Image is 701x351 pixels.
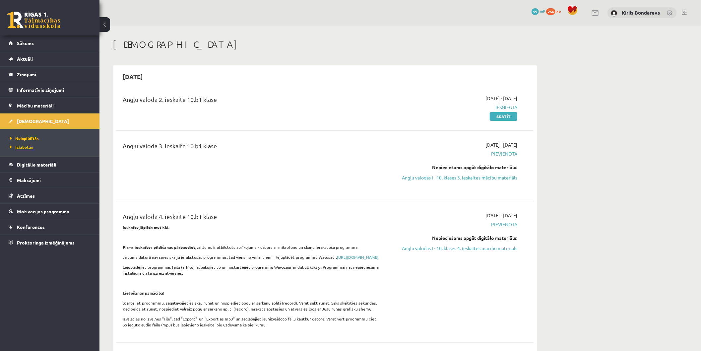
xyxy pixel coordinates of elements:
[17,40,34,46] span: Sākums
[546,8,555,15] span: 264
[7,12,60,28] a: Rīgas 1. Tālmācības vidusskola
[123,95,382,107] div: Angļu valoda 2. ieskaite 10.b1 klase
[546,8,564,14] a: 264 xp
[10,136,39,141] span: Neizpildītās
[9,82,91,98] a: Informatīvie ziņojumi
[17,67,91,82] legend: Ziņojumi
[17,224,45,230] span: Konferences
[556,8,561,14] span: xp
[113,39,537,50] h1: [DEMOGRAPHIC_DATA]
[485,212,517,219] span: [DATE] - [DATE]
[17,103,54,108] span: Mācību materiāli
[123,225,170,230] strong: Ieskaite jāpilda mutiski.
[17,162,56,168] span: Digitālie materiāli
[392,164,517,171] div: Nepieciešams apgūt digitālo materiālu:
[485,141,517,148] span: [DATE] - [DATE]
[17,56,33,62] span: Aktuāli
[123,212,382,224] div: Angļu valoda 4. ieskaite 10.b1 klase
[123,264,382,276] p: Lejuplādējiet programmas failu (arhīvu), atpakojiet to un nostartējiet programmu Wavozaur ar dubu...
[392,245,517,252] a: Angļu valodas I - 10. klases 4. ieskaites mācību materiāls
[9,235,91,250] a: Proktoringa izmēģinājums
[611,10,617,17] img: Kirils Bondarevs
[485,95,517,102] span: [DATE] - [DATE]
[116,69,150,84] h2: [DATE]
[490,112,517,121] a: Skatīt
[10,135,93,141] a: Neizpildītās
[392,174,517,181] a: Angļu valodas I - 10. klases 3. ieskaites mācību materiāls
[337,254,378,260] a: [URL][DOMAIN_NAME]
[9,204,91,219] a: Motivācijas programma
[123,245,197,250] strong: Pirms ieskaites pildīšanas pārbaudiet,
[9,173,91,188] a: Maksājumi
[123,254,382,260] p: Ja Jums datorā nav savas skaņu ierakstošas programmas, tad viens no variantiem ir lejuplādēt prog...
[10,144,33,150] span: Izlabotās
[9,51,91,66] a: Aktuāli
[9,67,91,82] a: Ziņojumi
[17,173,91,188] legend: Maksājumi
[392,235,517,242] div: Nepieciešams apgūt digitālo materiālu:
[540,8,545,14] span: mP
[17,208,69,214] span: Motivācijas programma
[532,8,539,15] span: 99
[9,219,91,235] a: Konferences
[9,98,91,113] a: Mācību materiāli
[392,104,517,111] span: Iesniegta
[123,316,382,328] p: Izvēlaties no izvēlnes "File", tad "Export" un "Export as mp3" un saglabājiet jaunizveidoto failu...
[123,300,382,312] p: Startējiet programmu, sagatavojieties skaļi runāt un nospiediet pogu ar sarkanu aplīti (record). ...
[123,141,382,154] div: Angļu valoda 3. ieskaite 10.b1 klase
[392,150,517,157] span: Pievienota
[9,113,91,129] a: [DEMOGRAPHIC_DATA]
[392,221,517,228] span: Pievienota
[123,244,382,250] p: vai Jums ir atbilstošs aprīkojums - dators ar mikrofonu un skaņu ierakstoša programma.
[17,193,35,199] span: Atzīmes
[9,35,91,51] a: Sākums
[9,157,91,172] a: Digitālie materiāli
[17,82,91,98] legend: Informatīvie ziņojumi
[10,144,93,150] a: Izlabotās
[17,240,75,246] span: Proktoringa izmēģinājums
[123,290,164,296] strong: Lietošanas pamācība!
[532,8,545,14] a: 99 mP
[622,9,660,16] a: Kirils Bondarevs
[9,188,91,203] a: Atzīmes
[17,118,69,124] span: [DEMOGRAPHIC_DATA]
